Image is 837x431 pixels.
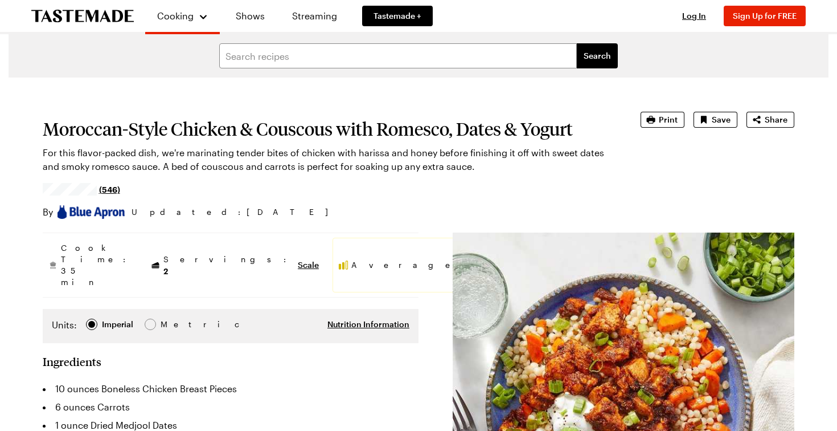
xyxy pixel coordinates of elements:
h2: Ingredients [43,355,101,368]
span: Tastemade + [374,10,421,22]
button: Log In [671,10,717,22]
span: Sign Up for FREE [733,11,797,21]
button: Share [746,112,794,128]
span: Search [584,50,611,62]
span: Log In [682,11,706,21]
span: Print [659,114,678,125]
img: Blue Apron [58,205,125,218]
input: Search recipes [219,43,577,68]
div: Imperial Metric [52,318,184,334]
li: 6 ounces Carrots [43,398,419,416]
button: Cooking [157,5,208,27]
span: Updated : [DATE] [132,206,339,218]
a: 3.95/5 stars from 546 reviews [43,185,120,194]
p: For this flavor-packed dish, we're marinating tender bites of chicken with harissa and honey befo... [43,146,609,173]
span: Cook Time: 35 min [61,242,132,288]
li: 10 ounces Boneless Chicken Breast Pieces [43,380,419,398]
h1: Moroccan-Style Chicken & Couscous with Romesco, Dates & Yogurt [43,119,609,139]
span: Cooking [157,10,194,21]
div: By [43,205,125,219]
span: Metric [161,318,186,331]
button: filters [577,43,618,68]
button: Scale [298,259,319,271]
button: Print [641,112,684,128]
span: Save [712,114,731,125]
a: Tastemade + [362,6,433,26]
span: Share [765,114,787,125]
span: Imperial [102,318,134,331]
button: Save recipe [694,112,737,128]
span: Average [351,259,460,271]
div: Imperial [102,318,133,331]
span: Servings: [163,254,292,277]
a: To Tastemade Home Page [31,10,134,23]
button: Sign Up for FREE [724,6,806,26]
label: Units: [52,318,77,332]
button: Nutrition Information [327,319,409,330]
span: 2 [163,265,168,276]
div: Metric [161,318,184,331]
span: (546) [99,184,120,195]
